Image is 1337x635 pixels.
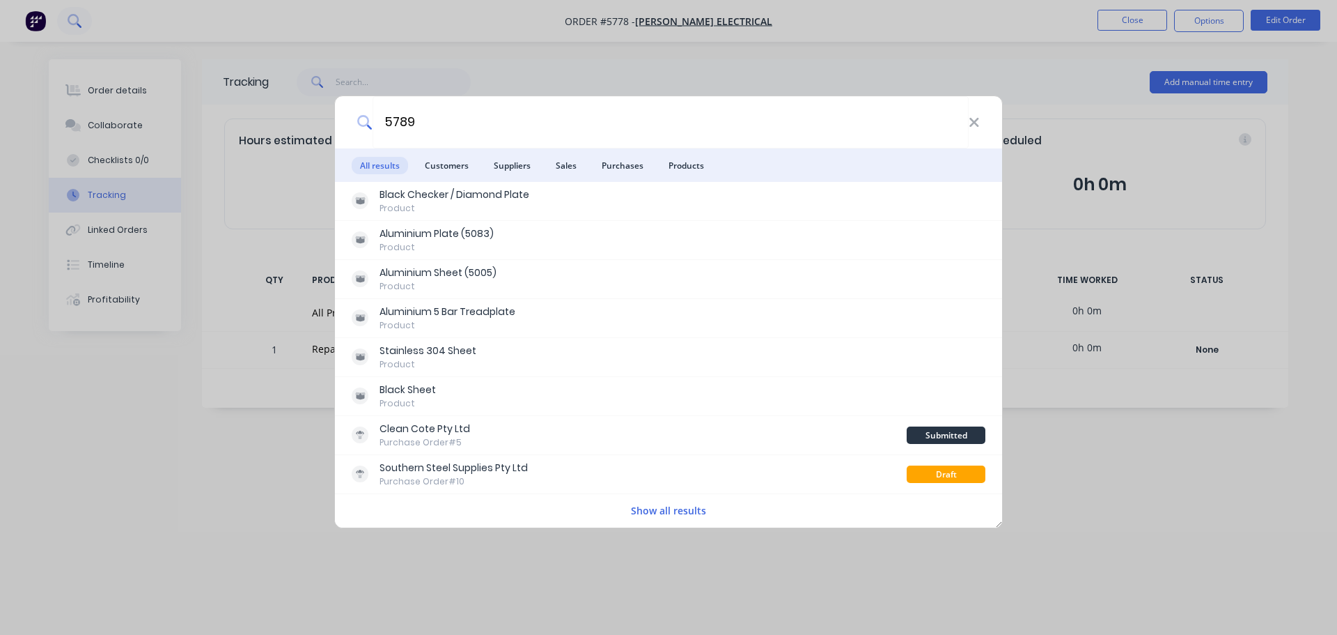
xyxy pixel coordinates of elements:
div: Aluminium 5 Bar Treadplate [380,305,515,319]
div: Aluminium Plate (5083) [380,227,494,241]
div: Product [380,397,436,410]
span: Customers [416,157,477,174]
span: Products [660,157,712,174]
div: Black Sheet [380,383,436,397]
div: Submitted [907,427,985,444]
div: Southern Steel Supplies Pty Ltd [380,461,528,475]
div: Clean Cote Pty Ltd [380,422,470,436]
span: All results [352,157,408,174]
div: Purchase Order #10 [380,475,528,488]
div: Draft [907,466,985,483]
div: Product [380,280,497,293]
div: Purchase Order #5 [380,436,470,449]
div: Product [380,202,529,215]
button: Show all results [627,503,710,519]
div: Product [380,319,515,332]
div: Product [380,358,476,371]
div: Aluminium Sheet (5005) [380,266,497,280]
div: Stainless 304 Sheet [380,344,476,358]
span: Purchases [593,157,652,174]
div: Black Checker / Diamond Plate [380,188,529,202]
div: Product [380,241,494,254]
input: Start typing a customer or supplier name to create a new order... [373,96,969,148]
span: Sales [547,157,585,174]
span: Suppliers [485,157,539,174]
